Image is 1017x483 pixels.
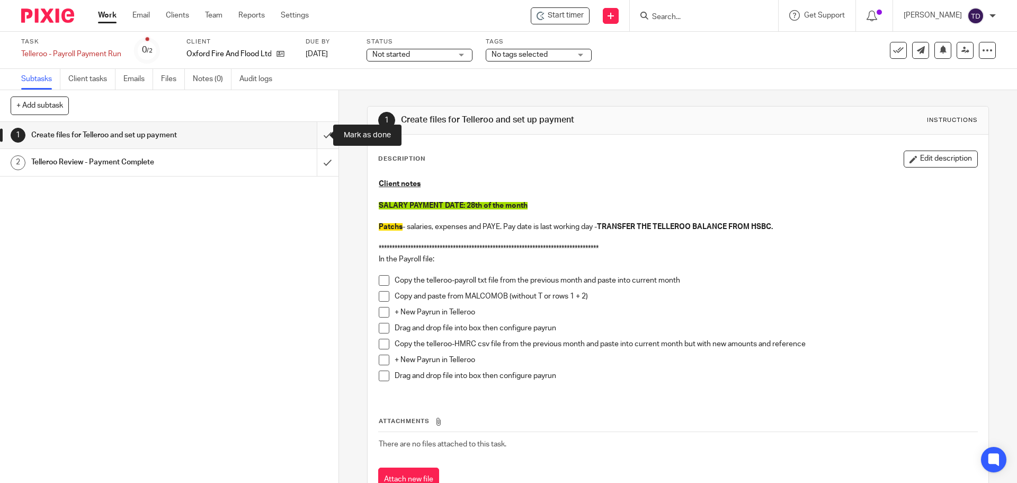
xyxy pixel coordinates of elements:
a: Email [132,10,150,21]
small: /2 [147,48,153,54]
u: Client notes [379,180,421,188]
span: Patchs [379,223,403,231]
span: [DATE] [306,50,328,58]
div: Telleroo - Payroll Payment Run [21,49,121,59]
p: Oxford Fire And Flood Ltd [186,49,271,59]
a: Client tasks [68,69,115,90]
label: Status [367,38,472,46]
a: Emails [123,69,153,90]
p: [PERSON_NAME] [904,10,962,21]
label: Task [21,38,121,46]
a: Notes (0) [193,69,231,90]
p: Drag and drop file into box then configure payrun [395,371,977,381]
div: 2 [11,155,25,170]
span: No tags selected [492,51,548,58]
div: 0 [142,44,153,56]
p: Copy and paste from MALCOMOB (without T or rows 1 + 2) [395,291,977,302]
p: Copy the telleroo-payroll txt file from the previous month and paste into current month [395,275,977,286]
strong: TRANSFER THE TELLEROO BALANCE FROM HSBC. [597,223,773,231]
a: Audit logs [239,69,280,90]
label: Due by [306,38,353,46]
span: Get Support [804,12,845,19]
p: In the Payroll file: [379,254,977,265]
div: Oxford Fire And Flood Ltd - Telleroo - Payroll Payment Run [531,7,590,24]
span: Attachments [379,418,430,424]
label: Client [186,38,292,46]
img: Pixie [21,8,74,23]
a: Files [161,69,185,90]
span: There are no files attached to this task. [379,441,506,448]
p: Copy the telleroo-HMRC csv file from the previous month and paste into current month but with new... [395,339,977,349]
a: Reports [238,10,265,21]
h1: Create files for Telleroo and set up payment [401,115,701,126]
a: Work [98,10,117,21]
a: Clients [166,10,189,21]
p: Description [378,155,425,163]
span: Start timer [548,10,584,21]
input: Search [651,13,746,22]
a: Settings [281,10,309,21]
span: Not started [372,51,410,58]
span: SALARY PAYMENT DATE: 28th of the month [379,202,528,209]
p: + New Payrun in Telleroo [395,307,977,318]
img: svg%3E [967,7,984,24]
h1: Create files for Telleroo and set up payment [31,127,215,143]
label: Tags [486,38,592,46]
h1: Telleroo Review - Payment Complete [31,154,215,170]
a: Team [205,10,222,21]
div: 1 [378,112,395,129]
p: Drag and drop file into box then configure payrun [395,323,977,333]
div: 1 [11,128,25,143]
p: + New Payrun in Telleroo [395,355,977,365]
button: Edit description [904,151,978,168]
a: Subtasks [21,69,60,90]
button: + Add subtask [11,96,69,115]
div: Instructions [927,116,978,125]
p: - salaries, expenses and PAYE. Pay date is last working day - [379,222,977,232]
